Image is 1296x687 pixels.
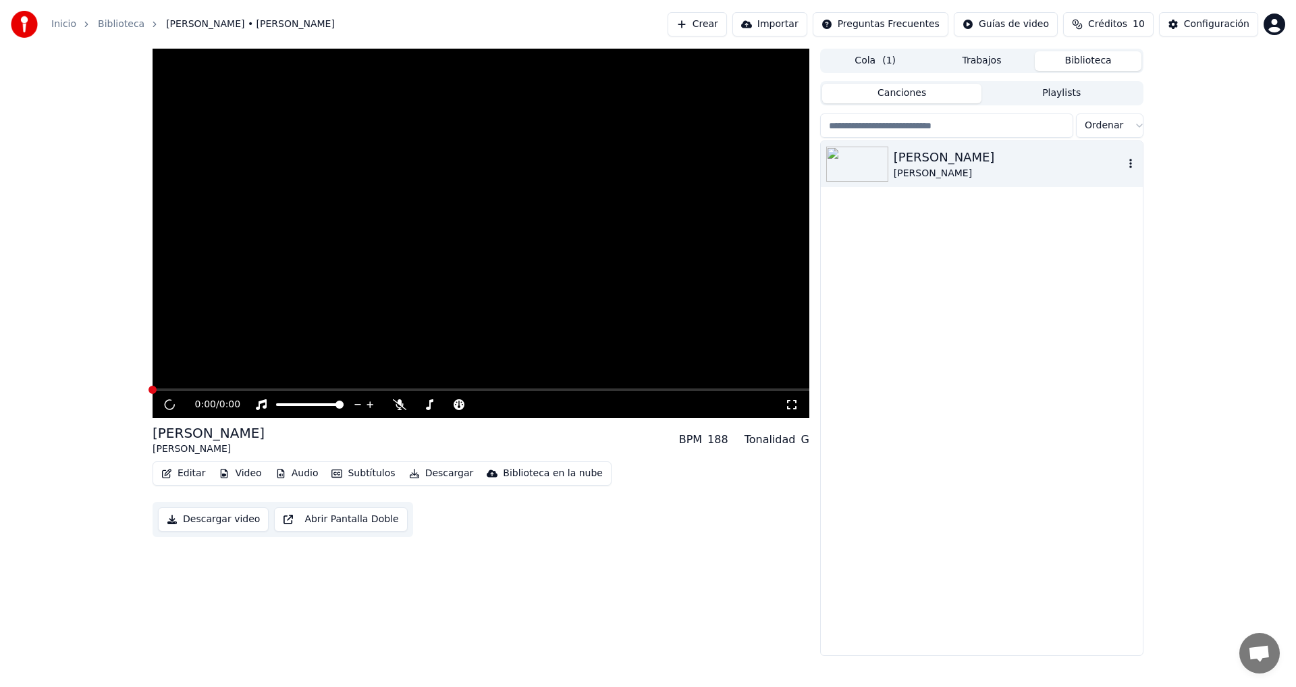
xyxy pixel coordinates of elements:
[732,12,807,36] button: Importar
[813,12,948,36] button: Preguntas Frecuentes
[1035,51,1141,71] button: Biblioteca
[98,18,144,31] a: Biblioteca
[219,398,240,411] span: 0:00
[213,464,267,483] button: Video
[679,432,702,448] div: BPM
[801,432,809,448] div: G
[1088,18,1127,31] span: Créditos
[158,507,269,532] button: Descargar video
[894,167,1124,180] div: [PERSON_NAME]
[707,432,728,448] div: 188
[1239,633,1280,673] div: Chat abierto
[745,432,796,448] div: Tonalidad
[270,464,324,483] button: Audio
[326,464,400,483] button: Subtítulos
[156,464,211,483] button: Editar
[153,424,265,442] div: [PERSON_NAME]
[822,84,982,103] button: Canciones
[1133,18,1145,31] span: 10
[166,18,335,31] span: [PERSON_NAME] • [PERSON_NAME]
[11,11,38,38] img: youka
[1085,119,1123,132] span: Ordenar
[195,398,216,411] span: 0:00
[894,148,1124,167] div: [PERSON_NAME]
[503,467,603,480] div: Biblioteca en la nube
[195,398,227,411] div: /
[1063,12,1154,36] button: Créditos10
[822,51,929,71] button: Cola
[51,18,76,31] a: Inicio
[153,442,265,456] div: [PERSON_NAME]
[404,464,479,483] button: Descargar
[51,18,335,31] nav: breadcrumb
[981,84,1141,103] button: Playlists
[1184,18,1249,31] div: Configuración
[274,507,407,532] button: Abrir Pantalla Doble
[1159,12,1258,36] button: Configuración
[954,12,1058,36] button: Guías de video
[882,54,896,68] span: ( 1 )
[929,51,1035,71] button: Trabajos
[668,12,727,36] button: Crear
